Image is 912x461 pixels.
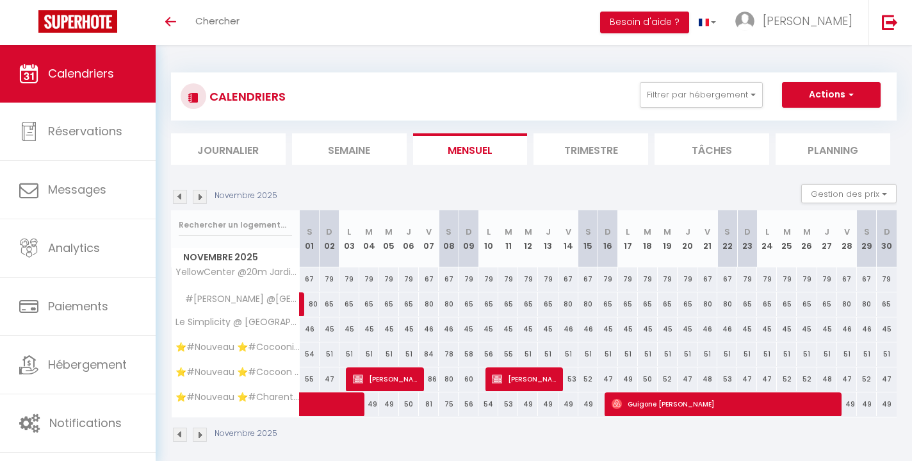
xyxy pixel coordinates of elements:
[419,392,439,416] div: 81
[48,240,100,256] span: Analytics
[777,292,797,316] div: 65
[658,292,678,316] div: 65
[817,367,837,391] div: 48
[757,292,777,316] div: 65
[658,317,678,341] div: 45
[877,317,897,341] div: 45
[48,356,127,373] span: Hébergement
[817,267,837,291] div: 79
[598,267,618,291] div: 79
[658,210,678,267] th: 19
[877,342,897,366] div: 51
[877,267,897,291] div: 79
[518,267,538,291] div: 79
[518,342,538,366] div: 51
[717,317,737,341] div: 46
[478,292,498,316] div: 65
[459,317,478,341] div: 45
[478,317,498,341] div: 45
[578,367,598,391] div: 52
[399,392,419,416] div: 50
[478,267,498,291] div: 79
[626,226,630,238] abbr: L
[824,226,829,238] abbr: J
[737,292,757,316] div: 65
[618,210,638,267] th: 17
[533,133,648,165] li: Trimestre
[498,317,518,341] div: 45
[353,367,419,391] span: [PERSON_NAME]
[678,292,697,316] div: 65
[379,267,399,291] div: 79
[638,267,658,291] div: 79
[339,292,359,316] div: 65
[803,226,811,238] abbr: M
[638,317,658,341] div: 45
[339,210,359,267] th: 03
[307,226,313,238] abbr: S
[817,292,837,316] div: 65
[797,210,817,267] th: 26
[735,12,754,31] img: ...
[215,190,277,202] p: Novembre 2025
[837,210,857,267] th: 28
[618,342,638,366] div: 51
[518,392,538,416] div: 49
[777,267,797,291] div: 79
[612,392,836,416] span: Guigone [PERSON_NAME]
[844,226,850,238] abbr: V
[439,292,459,316] div: 80
[399,267,419,291] div: 79
[300,367,320,391] div: 55
[817,210,837,267] th: 27
[837,392,857,416] div: 49
[174,367,302,377] span: ⭐️#Nouveau ⭐️#Cocoon ⭐️#Biendormiracognac⭐️
[459,392,478,416] div: 56
[737,267,757,291] div: 79
[379,292,399,316] div: 65
[765,226,769,238] abbr: L
[638,367,658,391] div: 50
[678,317,697,341] div: 45
[678,267,697,291] div: 79
[300,342,320,366] div: 54
[857,342,877,366] div: 51
[801,184,897,203] button: Gestion des prix
[578,342,598,366] div: 51
[598,292,618,316] div: 65
[478,210,498,267] th: 10
[174,267,302,277] span: YellowCenter @20m Jardin Public
[697,210,717,267] th: 21
[385,226,393,238] abbr: M
[578,317,598,341] div: 46
[664,226,671,238] abbr: M
[320,210,339,267] th: 02
[658,267,678,291] div: 79
[478,392,498,416] div: 54
[446,226,452,238] abbr: S
[359,210,379,267] th: 04
[763,13,852,29] span: [PERSON_NAME]
[498,342,518,366] div: 55
[49,415,122,431] span: Notifications
[172,248,299,267] span: Novembre 2025
[179,214,292,237] input: Rechercher un logement...
[605,226,611,238] abbr: D
[399,342,419,366] div: 51
[797,267,817,291] div: 79
[320,317,339,341] div: 45
[578,392,598,416] div: 49
[857,317,877,341] div: 46
[618,292,638,316] div: 65
[737,367,757,391] div: 47
[558,292,578,316] div: 80
[339,317,359,341] div: 45
[777,367,797,391] div: 52
[558,342,578,366] div: 51
[837,267,857,291] div: 67
[459,342,478,366] div: 58
[566,226,571,238] abbr: V
[737,317,757,341] div: 45
[837,317,857,341] div: 46
[439,267,459,291] div: 67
